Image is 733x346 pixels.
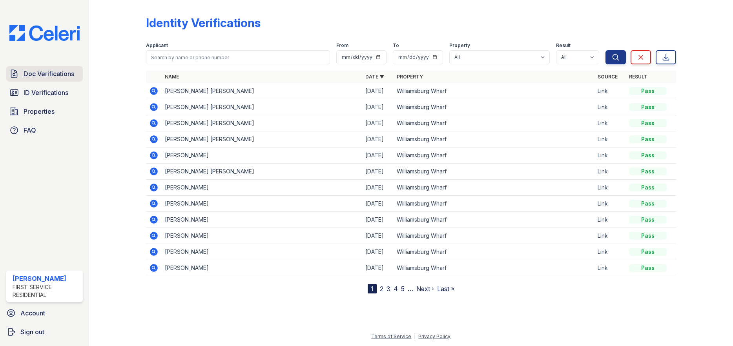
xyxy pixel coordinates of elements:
[6,85,83,100] a: ID Verifications
[362,244,394,260] td: [DATE]
[594,260,626,276] td: Link
[437,285,454,293] a: Last »
[629,232,667,240] div: Pass
[394,83,594,99] td: Williamsburg Wharf
[594,196,626,212] td: Link
[629,103,667,111] div: Pass
[362,164,394,180] td: [DATE]
[162,260,363,276] td: [PERSON_NAME]
[394,196,594,212] td: Williamsburg Wharf
[336,42,348,49] label: From
[3,25,86,41] img: CE_Logo_Blue-a8612792a0a2168367f1c8372b55b34899dd931a85d93a1a3d3e32e68fde9ad4.png
[629,264,667,272] div: Pass
[414,333,416,339] div: |
[20,327,44,337] span: Sign out
[394,180,594,196] td: Williamsburg Wharf
[162,83,363,99] td: [PERSON_NAME] [PERSON_NAME]
[629,87,667,95] div: Pass
[146,50,330,64] input: Search by name or phone number
[394,131,594,148] td: Williamsburg Wharf
[162,164,363,180] td: [PERSON_NAME] [PERSON_NAME]
[368,284,377,293] div: 1
[24,126,36,135] span: FAQ
[362,228,394,244] td: [DATE]
[408,284,413,293] span: …
[362,99,394,115] td: [DATE]
[594,244,626,260] td: Link
[394,285,398,293] a: 4
[629,74,647,80] a: Result
[629,216,667,224] div: Pass
[162,244,363,260] td: [PERSON_NAME]
[162,228,363,244] td: [PERSON_NAME]
[362,180,394,196] td: [DATE]
[629,200,667,208] div: Pass
[394,99,594,115] td: Williamsburg Wharf
[594,99,626,115] td: Link
[165,74,179,80] a: Name
[162,99,363,115] td: [PERSON_NAME] [PERSON_NAME]
[162,148,363,164] td: [PERSON_NAME]
[556,42,571,49] label: Result
[394,164,594,180] td: Williamsburg Wharf
[362,148,394,164] td: [DATE]
[362,260,394,276] td: [DATE]
[397,74,423,80] a: Property
[362,83,394,99] td: [DATE]
[393,42,399,49] label: To
[6,104,83,119] a: Properties
[387,285,390,293] a: 3
[362,196,394,212] td: [DATE]
[162,180,363,196] td: [PERSON_NAME]
[20,308,45,318] span: Account
[162,196,363,212] td: [PERSON_NAME]
[394,244,594,260] td: Williamsburg Wharf
[394,115,594,131] td: Williamsburg Wharf
[394,148,594,164] td: Williamsburg Wharf
[594,164,626,180] td: Link
[394,228,594,244] td: Williamsburg Wharf
[146,16,261,30] div: Identity Verifications
[594,148,626,164] td: Link
[24,69,74,78] span: Doc Verifications
[594,212,626,228] td: Link
[394,260,594,276] td: Williamsburg Wharf
[594,83,626,99] td: Link
[24,107,55,116] span: Properties
[362,115,394,131] td: [DATE]
[162,131,363,148] td: [PERSON_NAME] [PERSON_NAME]
[594,131,626,148] td: Link
[146,42,168,49] label: Applicant
[629,119,667,127] div: Pass
[24,88,68,97] span: ID Verifications
[594,228,626,244] td: Link
[362,212,394,228] td: [DATE]
[418,333,450,339] a: Privacy Policy
[3,305,86,321] a: Account
[3,324,86,340] a: Sign out
[394,212,594,228] td: Williamsburg Wharf
[401,285,405,293] a: 5
[13,283,80,299] div: First Service Residential
[162,115,363,131] td: [PERSON_NAME] [PERSON_NAME]
[380,285,383,293] a: 2
[362,131,394,148] td: [DATE]
[629,184,667,191] div: Pass
[371,333,411,339] a: Terms of Service
[594,180,626,196] td: Link
[629,168,667,175] div: Pass
[162,212,363,228] td: [PERSON_NAME]
[594,115,626,131] td: Link
[449,42,470,49] label: Property
[629,151,667,159] div: Pass
[6,122,83,138] a: FAQ
[416,285,434,293] a: Next ›
[629,248,667,256] div: Pass
[598,74,618,80] a: Source
[365,74,384,80] a: Date ▼
[6,66,83,82] a: Doc Verifications
[13,274,80,283] div: [PERSON_NAME]
[629,135,667,143] div: Pass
